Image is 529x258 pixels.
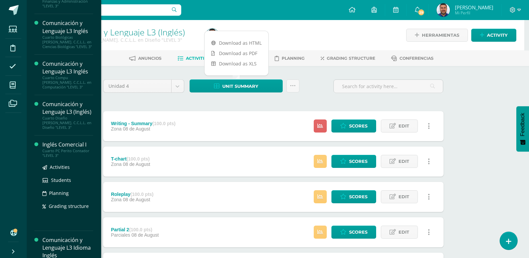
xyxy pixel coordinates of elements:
[321,53,375,64] a: Grading structure
[50,164,70,170] span: Activities
[153,121,176,126] strong: (100.0 pts)
[42,141,93,149] div: Inglés Comercial I
[111,197,121,202] span: Zona
[418,9,425,16] span: 29
[111,232,130,238] span: Parciales
[349,155,367,168] span: Scores
[399,226,409,238] span: Edit
[399,191,409,203] span: Edit
[391,53,434,64] a: Conferencias
[205,38,268,48] a: Download as HTML
[331,155,376,168] a: Scores
[399,120,409,132] span: Edit
[42,163,93,171] a: Activities
[400,56,434,61] span: Conferencias
[47,27,198,37] h1: Comunicación y Lenguaje L3 (Inglés)
[331,190,376,203] a: Scores
[47,26,185,38] a: Comunicación y Lenguaje L3 (Inglés)
[51,177,71,183] span: Students
[42,35,93,49] div: Cuarto Biológicas [PERSON_NAME]. C.C.L.L. en Ciencias Biológicas "LEVEL 3"
[349,226,367,238] span: Scores
[31,4,181,16] input: Search a user…
[123,197,150,202] span: 08 de August
[42,75,93,89] div: Cuarto Compu [PERSON_NAME]. C.C.L.L. en Computación "LEVEL 3"
[111,227,159,232] div: Partial 2
[190,79,283,92] a: Unit summary
[42,60,93,89] a: Comunicación y Lenguaje L3 InglésCuarto Compu [PERSON_NAME]. C.C.L.L. en Computación "LEVEL 3"
[49,203,89,209] span: Grading structure
[327,56,375,61] span: Grading structure
[205,48,268,58] a: Download as PDF
[131,232,159,238] span: 08 de August
[471,29,516,42] a: Activity
[123,162,150,167] span: 08 de August
[108,80,166,92] span: Unidad 4
[487,29,508,41] span: Activity
[47,37,198,43] div: Cuarto Diseño Bach. C.C.L.L. en Diseño 'LEVEL 3'
[186,56,210,61] span: Activities
[399,155,409,168] span: Edit
[111,162,121,167] span: Zona
[422,29,459,41] span: Herramientas
[349,191,367,203] span: Scores
[222,80,258,92] span: Unit summary
[126,156,150,162] strong: (100.0 pts)
[178,53,210,64] a: Activities
[406,29,468,42] a: Herramientas
[42,141,93,158] a: Inglés Comercial ICuarto PC Perito Contador "LEVEL 3"
[455,10,493,16] span: Mi Perfil
[42,202,93,210] a: Grading structure
[129,53,162,64] a: Anuncios
[206,29,219,42] img: 1e40cb41d2dde1487ece8400d40bf57c.png
[275,53,305,64] a: Planning
[111,126,121,132] span: Zona
[455,4,493,11] span: [PERSON_NAME]
[42,19,93,35] div: Comunicación y Lenguaje L3 Inglés
[331,119,376,133] a: Scores
[49,190,69,196] span: Planning
[205,58,268,69] a: Download as XLS
[123,126,150,132] span: 08 de August
[111,121,175,126] div: Writing - Summary
[437,3,450,17] img: 1e40cb41d2dde1487ece8400d40bf57c.png
[520,113,526,136] span: Feedback
[331,226,376,239] a: Scores
[516,106,529,152] button: Feedback - Mostrar encuesta
[349,120,367,132] span: Scores
[130,192,154,197] strong: (100.0 pts)
[42,100,93,116] div: Comunicación y Lenguaje L3 (Inglés)
[42,19,93,49] a: Comunicación y Lenguaje L3 InglésCuarto Biológicas [PERSON_NAME]. C.C.L.L. en Ciencias Biológicas...
[138,56,162,61] span: Anuncios
[103,80,184,92] a: Unidad 4
[42,189,93,197] a: Planning
[42,60,93,75] div: Comunicación y Lenguaje L3 Inglés
[42,100,93,130] a: Comunicación y Lenguaje L3 (Inglés)Cuarto Diseño [PERSON_NAME]. C.C.L.L. en Diseño "LEVEL 3"
[111,156,150,162] div: T-chart
[111,192,154,197] div: Roleplay
[42,149,93,158] div: Cuarto PC Perito Contador "LEVEL 3"
[334,80,443,93] input: Search for activity here…
[42,176,93,184] a: Students
[129,227,152,232] strong: (100.0 pts)
[42,116,93,130] div: Cuarto Diseño [PERSON_NAME]. C.C.L.L. en Diseño "LEVEL 3"
[282,56,305,61] span: Planning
